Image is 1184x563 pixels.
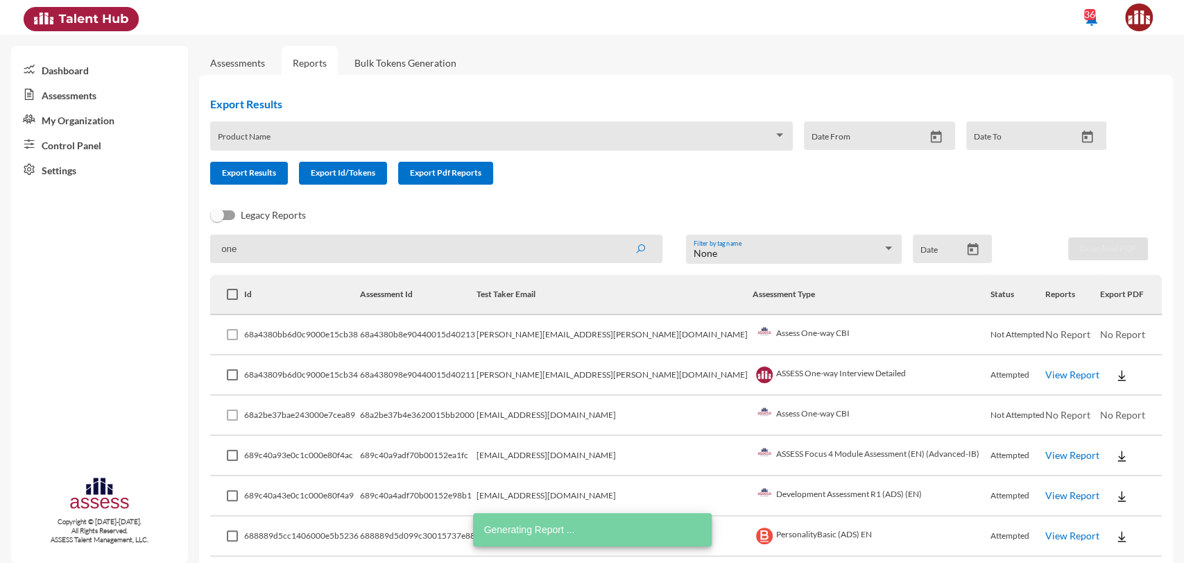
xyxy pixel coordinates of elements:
[1083,10,1100,27] mat-icon: notifications
[1075,130,1099,144] button: Open calendar
[11,157,188,182] a: Settings
[1080,243,1136,253] span: Download PDF
[360,355,477,396] td: 68a438098e90440015d40211
[753,355,990,396] td: ASSESS One-way Interview Detailed
[210,235,662,263] input: Search by name, token, assessment type, etc.
[1068,237,1148,260] button: Download PDF
[282,46,338,80] a: Reports
[360,396,477,436] td: 68a2be37b4e3620015bb2000
[477,436,753,476] td: [EMAIL_ADDRESS][DOMAIN_NAME]
[753,436,990,476] td: ASSESS Focus 4 Module Assessment (EN) (Advanced-IB)
[1045,369,1099,380] a: View Report
[299,162,387,185] button: Export Id/Tokens
[990,476,1045,516] td: Attempted
[222,167,276,178] span: Export Results
[1084,9,1095,20] div: 36
[1045,449,1099,461] a: View Report
[924,130,948,144] button: Open calendar
[1099,275,1162,315] th: Export PDF
[311,167,375,178] span: Export Id/Tokens
[1099,409,1144,421] span: No Report
[990,516,1045,557] td: Attempted
[1045,328,1090,340] span: No Report
[210,97,1117,110] h2: Export Results
[484,523,575,537] span: Generating Report ...
[990,355,1045,396] td: Attempted
[11,82,188,107] a: Assessments
[244,315,360,355] td: 68a4380bb6d0c9000e15cb38
[990,396,1045,436] td: Not Attempted
[398,162,493,185] button: Export Pdf Reports
[11,57,188,82] a: Dashboard
[753,476,990,516] td: Development Assessment R1 (ADS) (EN)
[69,476,130,514] img: assesscompany-logo.png
[990,436,1045,476] td: Attempted
[343,46,467,80] a: Bulk Tokens Generation
[1045,409,1090,421] span: No Report
[753,275,990,315] th: Assessment Type
[11,132,188,157] a: Control Panel
[360,516,477,557] td: 688889d5d099c30015737e88
[244,516,360,557] td: 688889d5cc1406000e5b5236
[210,162,288,185] button: Export Results
[11,107,188,132] a: My Organization
[244,275,360,315] th: Id
[244,355,360,396] td: 68a43809b6d0c9000e15cb34
[244,476,360,516] td: 689c40a43e0c1c000e80f4a9
[1099,328,1144,340] span: No Report
[360,436,477,476] td: 689c40a9adf70b00152ea1fc
[990,315,1045,355] td: Not Attempted
[11,517,188,544] p: Copyright © [DATE]-[DATE]. All Rights Reserved. ASSESS Talent Management, LLC.
[244,396,360,436] td: 68a2be37bae243000e7cea89
[241,207,306,224] span: Legacy Reports
[1045,530,1099,541] a: View Report
[1045,489,1099,501] a: View Report
[753,315,990,355] td: Assess One-way CBI
[477,476,753,516] td: [EMAIL_ADDRESS][DOMAIN_NAME]
[477,275,753,315] th: Test Taker Email
[410,167,481,178] span: Export Pdf Reports
[360,476,477,516] td: 689c40a4adf70b00152e98b1
[961,242,985,257] button: Open calendar
[360,315,477,355] td: 68a4380b8e90440015d40213
[1045,275,1100,315] th: Reports
[753,396,990,436] td: Assess One-way CBI
[753,516,990,557] td: PersonalityBasic (ADS) EN
[210,57,265,69] a: Assessments
[477,315,753,355] td: [PERSON_NAME][EMAIL_ADDRESS][PERSON_NAME][DOMAIN_NAME]
[990,275,1045,315] th: Status
[244,436,360,476] td: 689c40a93e0c1c000e80f4ac
[694,247,717,259] span: None
[477,355,753,396] td: [PERSON_NAME][EMAIL_ADDRESS][PERSON_NAME][DOMAIN_NAME]
[360,275,477,315] th: Assessment Id
[477,396,753,436] td: [EMAIL_ADDRESS][DOMAIN_NAME]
